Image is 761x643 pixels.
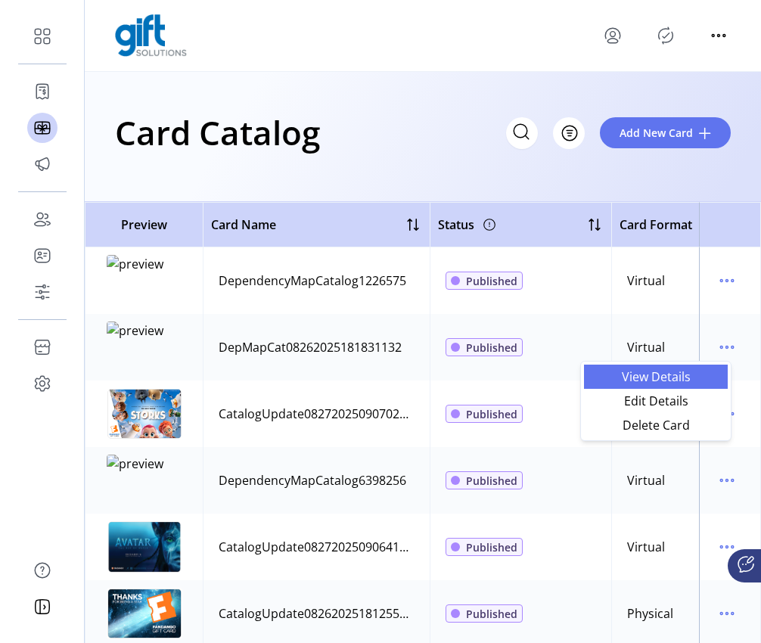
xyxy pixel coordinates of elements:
button: menu [715,269,739,293]
span: Published [466,606,517,622]
div: Virtual [627,272,665,290]
div: DependencyMapCatalog6398256 [219,471,406,489]
span: Edit Details [593,395,719,407]
button: Add New Card [600,117,731,148]
div: DependencyMapCatalog1226575 [219,272,406,290]
button: Publisher Panel [654,23,678,48]
span: Add New Card [620,125,693,141]
span: Card Name [211,216,276,234]
span: View Details [593,371,719,383]
h1: Card Catalog [115,106,320,159]
span: Published [466,406,517,422]
span: Published [466,340,517,356]
button: Filter Button [553,117,585,149]
span: Delete Card [593,419,719,431]
span: Published [466,273,517,289]
span: Card Format [620,216,692,234]
button: menu [707,23,731,48]
img: preview [107,455,182,506]
input: Search [506,117,538,149]
div: Status [438,213,499,237]
button: menu [601,23,625,48]
div: Physical [627,604,673,623]
button: menu [715,601,739,626]
div: DepMapCat08262025181831132 [219,338,402,356]
img: preview [107,588,182,639]
div: Virtual [627,538,665,556]
img: preview [107,521,182,573]
span: Preview [93,216,195,234]
img: preview [107,255,182,306]
img: preview [107,321,182,373]
span: Published [466,473,517,489]
div: CatalogUpdate08272025090702292 [219,405,415,423]
li: Edit Details [584,389,728,413]
button: menu [715,535,739,559]
li: View Details [584,365,728,389]
div: Virtual [627,338,665,356]
div: CatalogUpdate08272025090641172 [219,538,415,556]
img: preview [107,388,182,440]
img: logo [115,14,187,57]
li: Delete Card [584,413,728,437]
span: Published [466,539,517,555]
div: CatalogUpdate08262025181255856 [219,604,415,623]
button: menu [715,468,739,492]
div: Virtual [627,471,665,489]
button: menu [715,335,739,359]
